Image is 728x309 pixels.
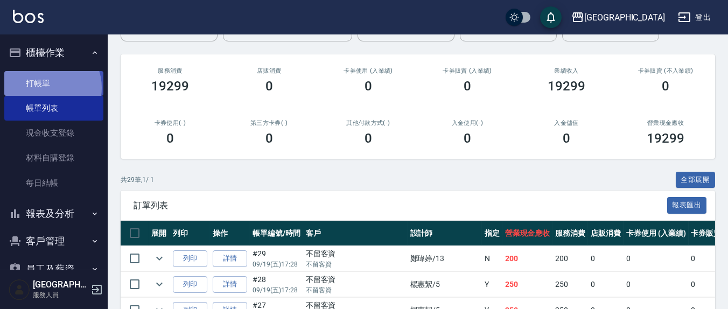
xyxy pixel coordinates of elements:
[431,67,504,74] h2: 卡券販賣 (入業績)
[149,221,170,246] th: 展開
[540,6,562,28] button: save
[624,272,689,297] td: 0
[567,6,669,29] button: [GEOGRAPHIC_DATA]
[173,276,207,293] button: 列印
[667,200,707,210] a: 報表匯出
[530,120,603,127] h2: 入金儲值
[4,71,103,96] a: 打帳單
[173,250,207,267] button: 列印
[624,246,689,271] td: 0
[365,79,372,94] h3: 0
[134,120,207,127] h2: 卡券使用(-)
[265,79,273,94] h3: 0
[134,67,207,74] h3: 服務消費
[674,8,715,27] button: 登出
[250,221,303,246] th: 帳單編號/時間
[588,246,624,271] td: 0
[332,67,405,74] h2: 卡券使用 (入業績)
[210,221,250,246] th: 操作
[464,79,471,94] h3: 0
[584,11,665,24] div: [GEOGRAPHIC_DATA]
[624,221,689,246] th: 卡券使用 (入業績)
[482,221,502,246] th: 指定
[408,221,482,246] th: 設計師
[548,79,585,94] h3: 19299
[431,120,504,127] h2: 入金使用(-)
[332,120,405,127] h2: 其他付款方式(-)
[250,272,303,297] td: #28
[170,221,210,246] th: 列印
[482,246,502,271] td: N
[647,131,684,146] h3: 19299
[676,172,716,188] button: 全部展開
[303,221,408,246] th: 客戶
[4,145,103,170] a: 材料自購登錄
[4,200,103,228] button: 報表及分析
[563,131,570,146] h3: 0
[4,96,103,121] a: 帳單列表
[4,39,103,67] button: 櫃檯作業
[250,246,303,271] td: #29
[408,246,482,271] td: 鄭瑋婷 /13
[482,272,502,297] td: Y
[213,276,247,293] a: 詳情
[166,131,174,146] h3: 0
[4,171,103,195] a: 每日結帳
[4,121,103,145] a: 現金收支登錄
[9,279,30,300] img: Person
[408,272,482,297] td: 楊惠絜 /5
[121,175,154,185] p: 共 29 筆, 1 / 1
[151,250,167,266] button: expand row
[265,131,273,146] h3: 0
[667,197,707,214] button: 報表匯出
[151,276,167,292] button: expand row
[588,272,624,297] td: 0
[233,120,306,127] h2: 第三方卡券(-)
[629,120,702,127] h2: 營業現金應收
[464,131,471,146] h3: 0
[502,246,553,271] td: 200
[33,279,88,290] h5: [GEOGRAPHIC_DATA]
[306,259,405,269] p: 不留客資
[588,221,624,246] th: 店販消費
[629,67,702,74] h2: 卡券販賣 (不入業績)
[253,259,300,269] p: 09/19 (五) 17:28
[365,131,372,146] h3: 0
[552,246,588,271] td: 200
[4,227,103,255] button: 客戶管理
[306,274,405,285] div: 不留客資
[13,10,44,23] img: Logo
[552,272,588,297] td: 250
[502,221,553,246] th: 營業現金應收
[151,79,189,94] h3: 19299
[502,272,553,297] td: 250
[306,248,405,259] div: 不留客資
[233,67,306,74] h2: 店販消費
[662,79,669,94] h3: 0
[4,255,103,283] button: 員工及薪資
[213,250,247,267] a: 詳情
[306,285,405,295] p: 不留客資
[253,285,300,295] p: 09/19 (五) 17:28
[33,290,88,300] p: 服務人員
[134,200,667,211] span: 訂單列表
[552,221,588,246] th: 服務消費
[530,67,603,74] h2: 業績收入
